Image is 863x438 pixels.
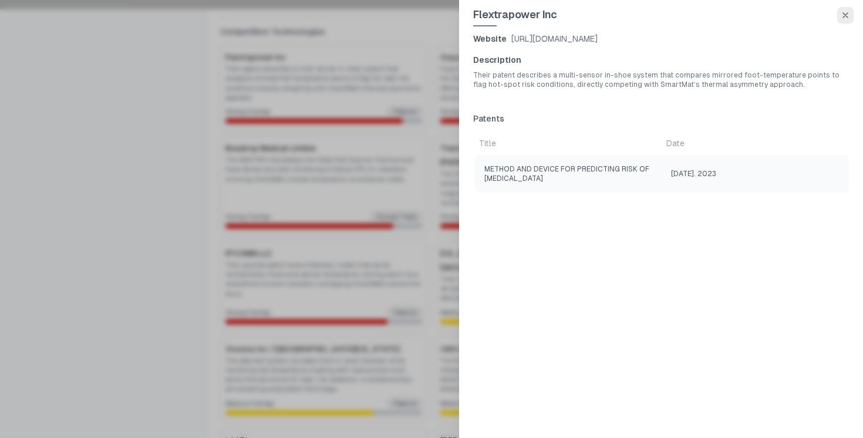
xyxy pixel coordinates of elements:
[473,33,507,45] span: Website
[474,155,662,193] td: METHOD AND DEVICE FOR PREDICTING RISK OF [MEDICAL_DATA]
[473,70,849,89] p: Their patent describes a multi-sensor in-shoe system that compares mirrored foot-temperature poin...
[473,113,849,124] h3: Patents
[473,54,849,66] span: Description
[511,33,598,45] a: [URL][DOMAIN_NAME]
[474,132,662,155] td: Title
[662,155,849,193] td: [DATE]. 2023
[473,6,557,26] h1: Flextrapower Inc
[662,132,849,155] td: Date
